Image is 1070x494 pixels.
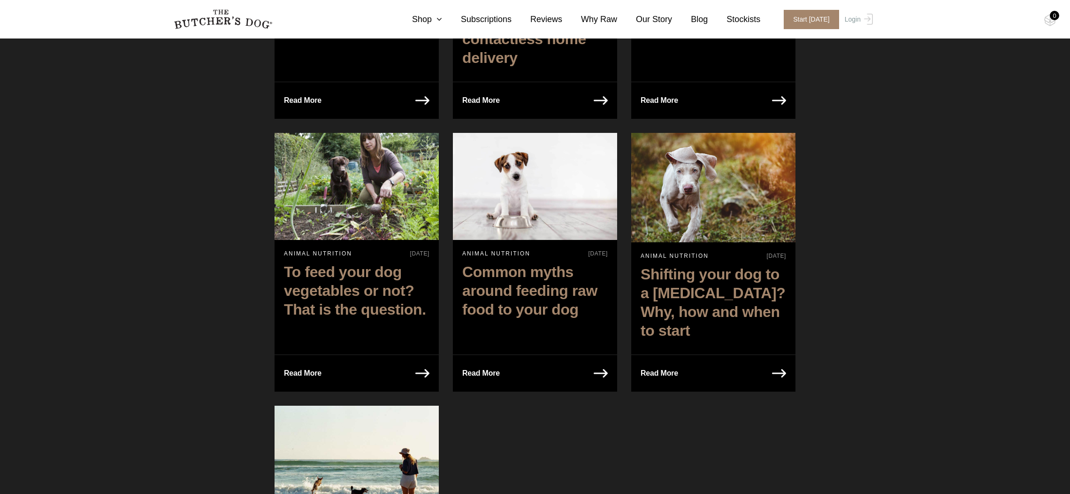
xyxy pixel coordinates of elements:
[562,13,617,26] a: Why Raw
[453,82,509,119] a: Read More
[631,355,688,392] a: Read More
[284,249,352,258] p: ANIMAL NUTRITION
[462,249,530,258] p: ANIMAL NUTRITION
[772,96,786,105] img: arrow-right-white.png
[275,82,331,119] a: Read More
[774,10,842,29] a: Start [DATE]
[275,355,331,392] a: Read More
[442,13,512,26] a: Subscriptions
[631,260,795,349] a: Shifting your dog to a [MEDICAL_DATA]? Why, how and when to start
[1044,14,1056,26] img: TBD_Cart-Empty.png
[415,96,429,105] img: arrow-right-white.png
[453,355,509,392] a: Read More
[784,10,839,29] span: Start [DATE]
[842,10,873,29] a: Login
[462,367,500,380] p: Read More
[284,94,321,107] p: Read More
[641,252,709,260] p: ANIMAL NUTRITION
[284,367,321,380] p: Read More
[1050,11,1059,20] div: 0
[393,13,442,26] a: Shop
[631,82,688,119] a: Read More
[594,96,608,105] img: arrow-right-white.png
[275,258,439,328] a: To feed your dog vegetables or not? That is the question.
[453,258,617,328] a: Common myths around feeding raw food to your dog
[641,367,678,380] p: Read More
[672,13,708,26] a: Blog
[588,249,608,258] p: [DATE]
[641,94,678,107] p: Read More
[617,13,672,26] a: Our Story
[772,369,786,378] img: arrow-right-white.png
[462,94,500,107] p: Read More
[512,13,562,26] a: Reviews
[410,249,429,258] p: [DATE]
[767,252,786,260] p: [DATE]
[594,369,608,378] img: arrow-right-white.png
[415,369,429,378] img: arrow-right-white.png
[708,13,760,26] a: Stockists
